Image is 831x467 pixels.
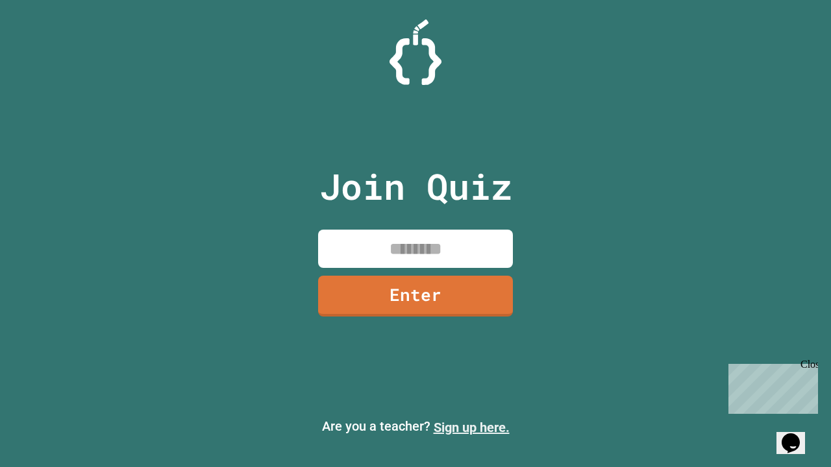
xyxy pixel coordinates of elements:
iframe: chat widget [776,415,818,454]
p: Are you a teacher? [10,416,821,437]
iframe: chat widget [723,359,818,414]
img: Logo.svg [390,19,441,85]
a: Enter [318,276,513,317]
div: Chat with us now!Close [5,5,90,82]
a: Sign up here. [434,420,510,435]
p: Join Quiz [319,160,512,213]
